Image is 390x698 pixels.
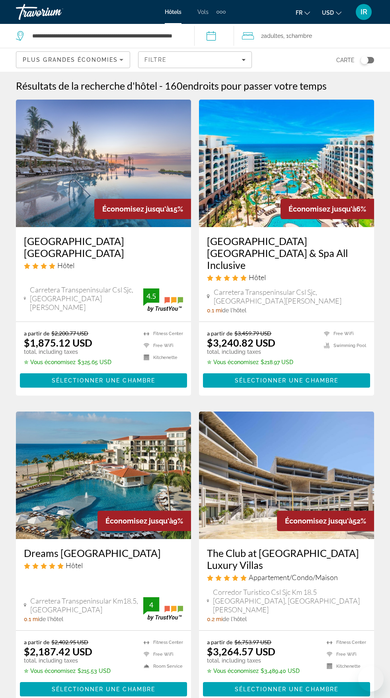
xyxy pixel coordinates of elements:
li: Fitness Center [140,639,183,647]
button: Extra navigation items [216,6,226,18]
ins: $2,187.42 USD [24,645,92,657]
button: Travelers: 2 adults, 0 children [234,24,390,48]
div: 15% [94,199,191,219]
button: Sélectionner une chambre [203,373,370,388]
span: Carte [336,55,355,66]
span: IR [361,8,367,16]
span: - [159,80,163,92]
p: $215.53 USD [24,668,111,674]
li: Swimming Pool [320,342,366,350]
p: total, including taxes [24,657,111,664]
mat-select: Sort by [23,55,123,65]
span: Économisez jusqu'à [102,205,170,213]
button: Select check in and out date [194,24,234,48]
li: Free WiFi [323,651,366,659]
span: 2 [261,30,283,41]
span: Sélectionner une chambre [235,377,338,384]
span: Carretera Transpeninsular Csl Sjc, [GEOGRAPHIC_DATA][PERSON_NAME] [30,285,143,312]
span: endroits pour passer votre temps [183,80,327,92]
a: Sélectionner une chambre [203,684,370,692]
p: total, including taxes [207,349,293,355]
li: Fitness Center [323,639,366,647]
li: Fitness Center [140,330,183,338]
h2: 160 [165,80,327,92]
button: Change currency [322,7,341,18]
span: de l'hôtel [39,616,63,622]
a: [GEOGRAPHIC_DATA] [GEOGRAPHIC_DATA] & Spa All Inclusive [207,235,366,271]
p: total, including taxes [207,657,300,664]
span: Plus grandes économies [23,57,118,63]
span: Sélectionner une chambre [52,377,155,384]
div: 6% [281,199,374,219]
button: Change language [296,7,310,18]
li: Free WiFi [140,342,183,350]
span: Sélectionner une chambre [235,686,338,692]
img: Dreams Los Cabos Suites Golf Resort & Spa [16,412,191,539]
span: a partir de [24,639,49,645]
span: ✮ Vous économisez [24,668,76,674]
li: Room Service [140,662,183,670]
ins: $3,240.82 USD [207,337,275,349]
del: $6,753.97 USD [234,639,271,645]
span: Carretera Transpeninsular Km18.5, [GEOGRAPHIC_DATA] [30,596,143,614]
img: TrustYou guest rating badge [143,288,183,312]
div: 4 star Hotel [24,261,183,270]
a: Hôtels [165,9,181,15]
span: Filtre [144,57,167,63]
button: User Menu [353,4,374,20]
li: Free WiFi [320,330,366,338]
a: The Club at [GEOGRAPHIC_DATA] Luxury Villas [207,547,366,571]
span: Chambre [289,33,312,39]
span: Économisez jusqu'à [105,517,173,525]
span: Adultes [264,33,283,39]
a: The Club at Solaz Luxury Villas [199,412,374,539]
div: 5 star Apartment [207,573,366,582]
h1: Résultats de la recherche d'hôtel [16,80,157,92]
span: 0.1 mi [207,307,222,314]
a: Dreams [GEOGRAPHIC_DATA] [24,547,183,559]
img: TrustYou guest rating badge [143,597,183,621]
div: 5 star Hotel [24,561,183,570]
span: de l'hôtel [222,616,247,622]
li: Kitchenette [323,662,366,670]
a: Sélectionner une chambre [20,684,187,692]
span: Appartement/Condo/Maison [249,573,338,582]
span: , 1 [283,30,312,41]
span: Carretera Transpeninsular Csl Sjc, [GEOGRAPHIC_DATA][PERSON_NAME] [214,288,366,305]
a: Villa La Valencia Beach Resort & Spa Los Cabos [16,100,191,227]
span: a partir de [207,330,232,337]
span: Hôtel [249,273,266,282]
li: Kitchenette [140,353,183,361]
a: [GEOGRAPHIC_DATA] [GEOGRAPHIC_DATA] [24,235,183,259]
p: $218.97 USD [207,359,293,365]
div: 5 star Hotel [207,273,366,282]
span: Hôtel [66,561,83,570]
input: Search hotel destination [31,30,182,42]
ins: $1,875.12 USD [24,337,92,349]
div: 4.5 [143,291,159,301]
span: ✮ Vous économisez [207,668,259,674]
img: Villa La Valencia Los Cabos Beach Resort & Spa All Inclusive [199,100,374,227]
button: Toggle map [355,57,374,64]
span: fr [296,10,302,16]
span: Économisez jusqu'à [289,205,356,213]
span: Hôtel [57,261,74,270]
span: Sélectionner une chambre [52,686,155,692]
span: ✮ Vous économisez [207,359,259,365]
a: Travorium [16,2,96,22]
button: Sélectionner une chambre [203,682,370,696]
button: Sélectionner une chambre [20,682,187,696]
div: 52% [277,511,374,531]
span: ✮ Vous économisez [24,359,76,365]
a: Vols [197,9,209,15]
div: 9% [97,511,191,531]
del: $2,402.95 USD [51,639,88,645]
